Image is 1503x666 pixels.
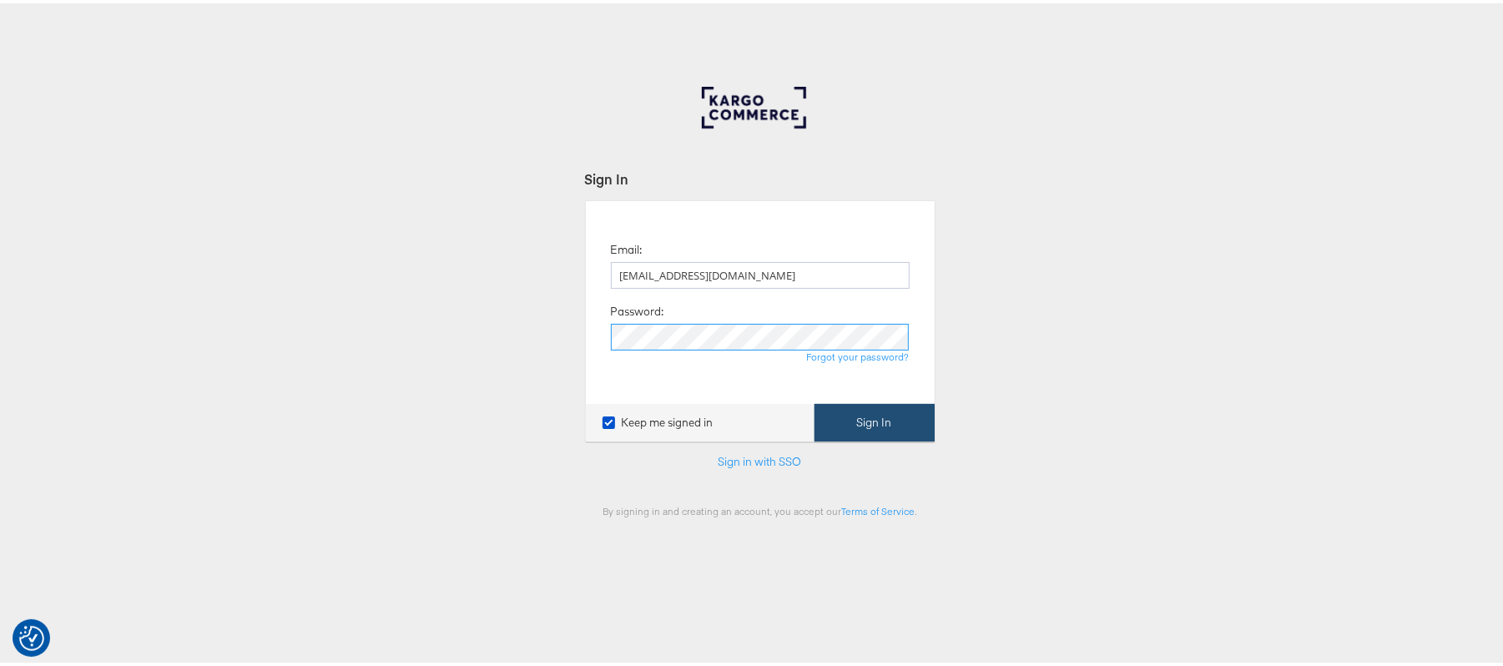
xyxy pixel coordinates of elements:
a: Terms of Service [842,502,915,514]
div: Sign In [585,166,936,185]
label: Password: [611,300,664,316]
a: Sign in with SSO [719,451,802,466]
button: Consent Preferences [19,623,44,648]
a: Forgot your password? [807,347,910,360]
label: Keep me signed in [603,411,714,427]
button: Sign In [815,401,935,438]
input: Email [611,259,910,285]
img: Revisit consent button [19,623,44,648]
label: Email: [611,239,643,255]
div: By signing in and creating an account, you accept our . [585,502,936,514]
